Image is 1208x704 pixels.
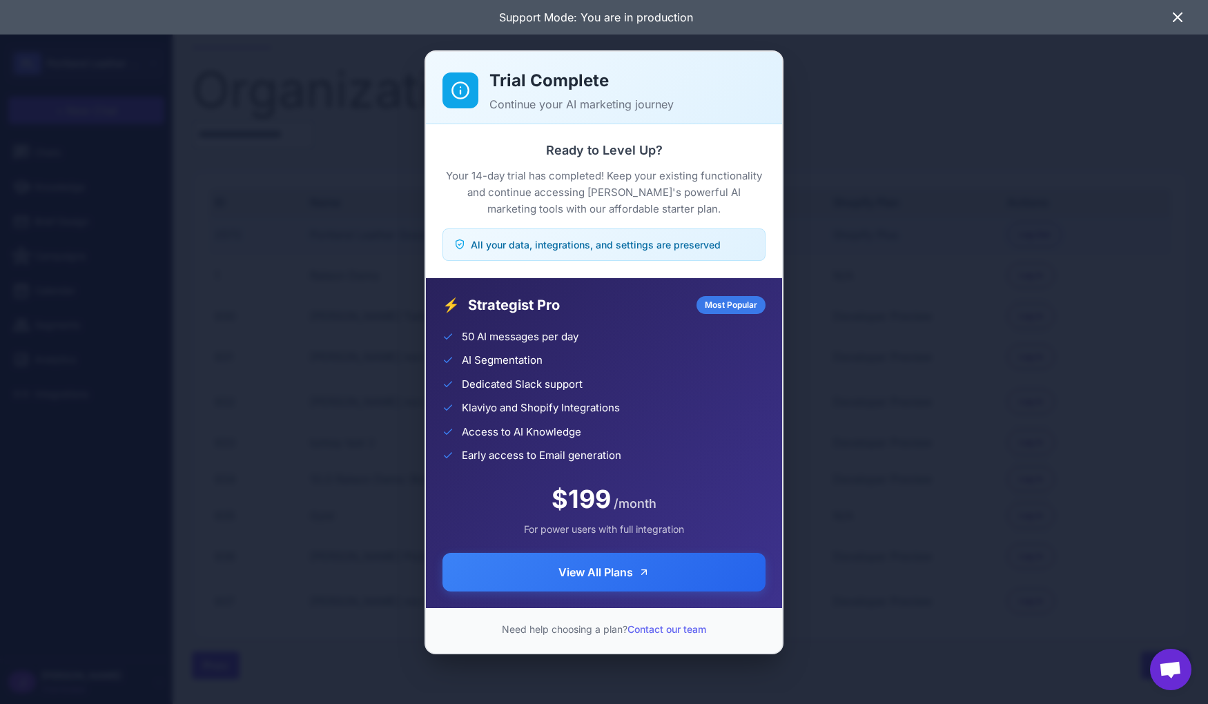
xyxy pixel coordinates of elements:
span: Dedicated Slack support [462,377,583,393]
a: Open chat [1150,649,1191,690]
span: AI Segmentation [462,353,543,369]
span: 50 AI messages per day [462,329,578,345]
p: Need help choosing a plan? [442,622,766,636]
span: Strategist Pro [468,295,688,315]
h2: Trial Complete [489,68,766,93]
span: View All Plans [558,564,633,580]
p: Your 14-day trial has completed! Keep your existing functionality and continue accessing [PERSON_... [442,168,766,217]
span: All your data, integrations, and settings are preserved [471,237,721,252]
span: ⚡ [442,295,460,315]
span: Early access to Email generation [462,448,621,464]
div: Most Popular [696,296,766,314]
div: For power users with full integration [442,522,766,536]
span: /month [614,494,656,513]
h3: Ready to Level Up? [442,141,766,159]
a: Contact our team [627,623,706,635]
span: Access to AI Knowledge [462,424,581,440]
button: View All Plans [442,553,766,591]
span: Klaviyo and Shopify Integrations [462,400,620,416]
p: Continue your AI marketing journey [489,96,766,113]
span: $199 [552,480,611,518]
